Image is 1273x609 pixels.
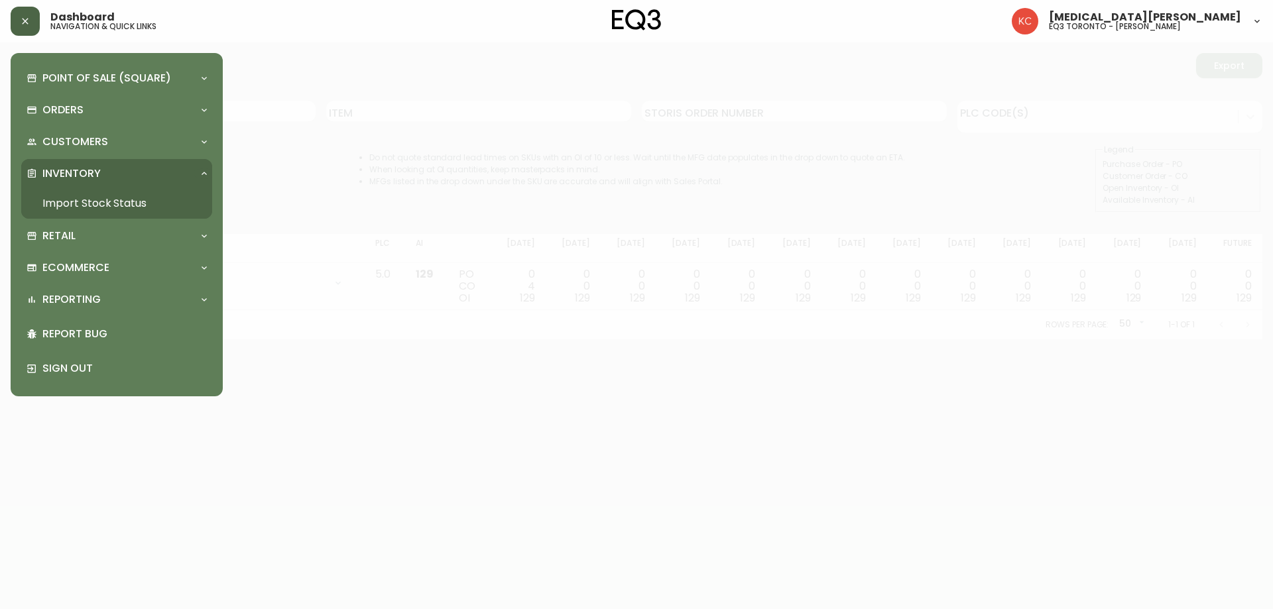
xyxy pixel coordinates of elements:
[42,327,207,341] p: Report Bug
[612,9,661,30] img: logo
[21,159,212,188] div: Inventory
[42,103,84,117] p: Orders
[21,253,212,282] div: Ecommerce
[21,317,212,351] div: Report Bug
[21,351,212,386] div: Sign Out
[21,127,212,156] div: Customers
[21,285,212,314] div: Reporting
[21,188,212,219] a: Import Stock Status
[1049,23,1181,30] h5: eq3 toronto - [PERSON_NAME]
[21,95,212,125] div: Orders
[1012,8,1038,34] img: 6487344ffbf0e7f3b216948508909409
[42,361,207,376] p: Sign Out
[50,23,156,30] h5: navigation & quick links
[1049,12,1241,23] span: [MEDICAL_DATA][PERSON_NAME]
[42,229,76,243] p: Retail
[42,71,171,85] p: Point of Sale (Square)
[21,221,212,250] div: Retail
[42,135,108,149] p: Customers
[42,260,109,275] p: Ecommerce
[50,12,115,23] span: Dashboard
[21,64,212,93] div: Point of Sale (Square)
[42,166,101,181] p: Inventory
[42,292,101,307] p: Reporting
